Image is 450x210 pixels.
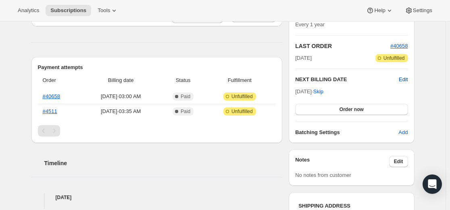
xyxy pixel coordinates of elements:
[295,76,399,84] h2: NEXT BILLING DATE
[423,174,442,194] div: Open Intercom Messenger
[361,5,398,16] button: Help
[389,156,408,167] button: Edit
[295,54,312,62] span: [DATE]
[18,7,39,14] span: Analytics
[181,108,190,115] span: Paid
[390,42,408,50] button: #40658
[84,76,158,84] span: Billing date
[295,88,323,94] span: [DATE] ·
[295,42,390,50] h2: LAST ORDER
[181,93,190,100] span: Paid
[231,93,253,100] span: Unfulfilled
[43,108,57,114] a: #4511
[84,107,158,115] span: [DATE] · 03:35 AM
[383,55,405,61] span: Unfulfilled
[394,126,412,139] button: Add
[43,93,60,99] a: #40658
[398,128,408,136] span: Add
[13,5,44,16] button: Analytics
[98,7,110,14] span: Tools
[84,92,158,101] span: [DATE] · 03:00 AM
[38,63,276,71] h2: Payment attempts
[231,108,253,115] span: Unfulfilled
[394,158,403,165] span: Edit
[374,7,385,14] span: Help
[340,106,364,113] span: Order now
[38,125,276,136] nav: Pagination
[295,104,408,115] button: Order now
[399,76,408,84] button: Edit
[313,88,323,96] span: Skip
[295,21,325,27] span: Every 1 year
[93,5,123,16] button: Tools
[308,85,328,98] button: Skip
[163,76,204,84] span: Status
[38,71,81,89] th: Order
[46,5,91,16] button: Subscriptions
[44,159,283,167] h2: Timeline
[208,76,271,84] span: Fulfillment
[400,5,437,16] button: Settings
[413,7,432,14] span: Settings
[295,128,398,136] h6: Batching Settings
[295,172,351,178] span: No notes from customer
[390,43,408,49] a: #40658
[50,7,86,14] span: Subscriptions
[295,156,389,167] h3: Notes
[31,193,283,202] h4: [DATE]
[298,202,404,210] h3: SHIPPING ADDRESS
